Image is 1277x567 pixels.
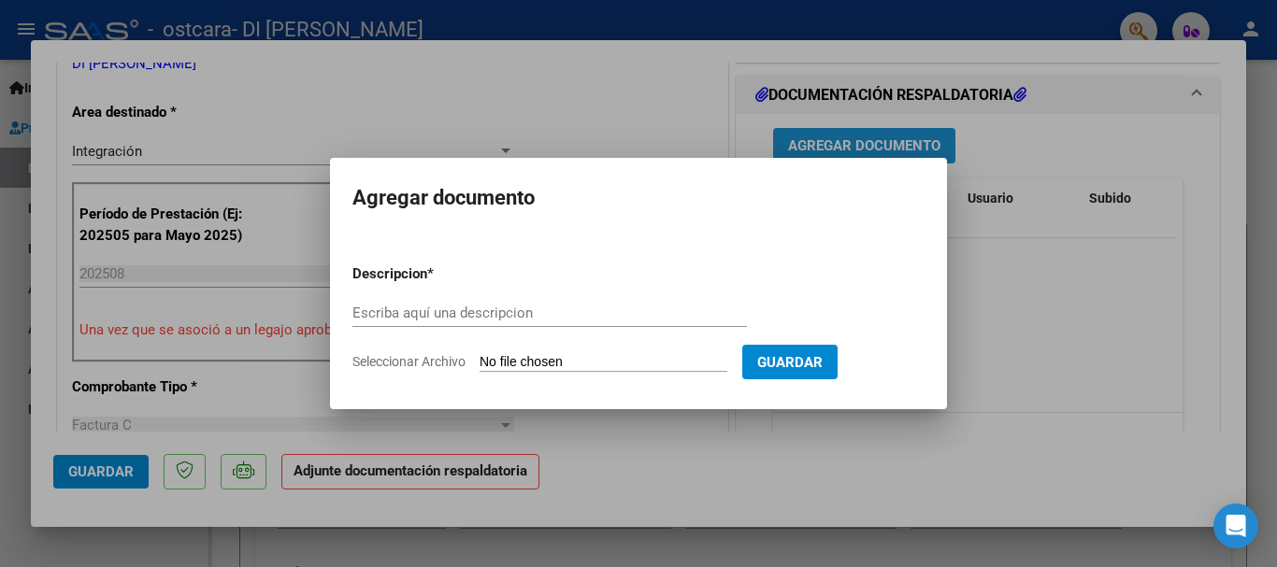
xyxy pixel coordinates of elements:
[742,345,838,379] button: Guardar
[1213,503,1258,548] div: Open Intercom Messenger
[352,354,466,369] span: Seleccionar Archivo
[352,180,925,216] h2: Agregar documento
[352,263,524,285] p: Descripcion
[757,354,823,371] span: Guardar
